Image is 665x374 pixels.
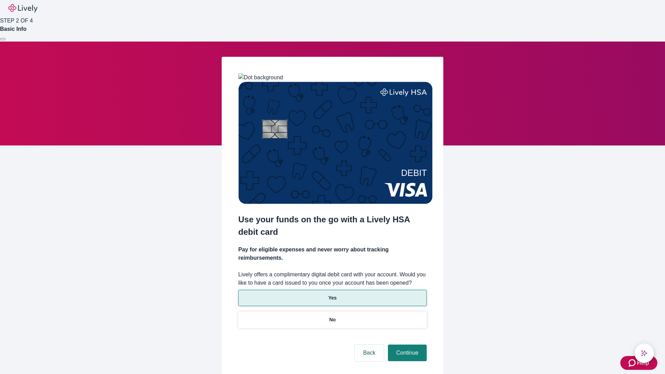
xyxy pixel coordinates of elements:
[238,213,427,238] h2: Use your funds on the go with a Lively HSA debit card
[329,316,336,323] p: No
[238,290,427,306] button: Yes
[238,73,283,82] img: Dot background
[238,312,427,328] button: No
[8,4,37,12] img: Lively
[238,82,433,204] img: Debit card
[388,345,427,361] button: Continue
[629,359,637,367] svg: Zendesk support icon
[641,350,648,357] svg: Lively AI Assistant
[620,356,657,370] button: Zendesk support iconHelp
[355,345,384,361] button: Back
[328,294,337,302] p: Yes
[635,344,654,363] button: chat
[238,246,427,262] h4: Pay for eligible expenses and never worry about tracking reimbursements.
[637,359,649,367] span: Help
[238,270,427,287] label: Lively offers a complimentary digital debit card with your account. Would you like to have a card...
